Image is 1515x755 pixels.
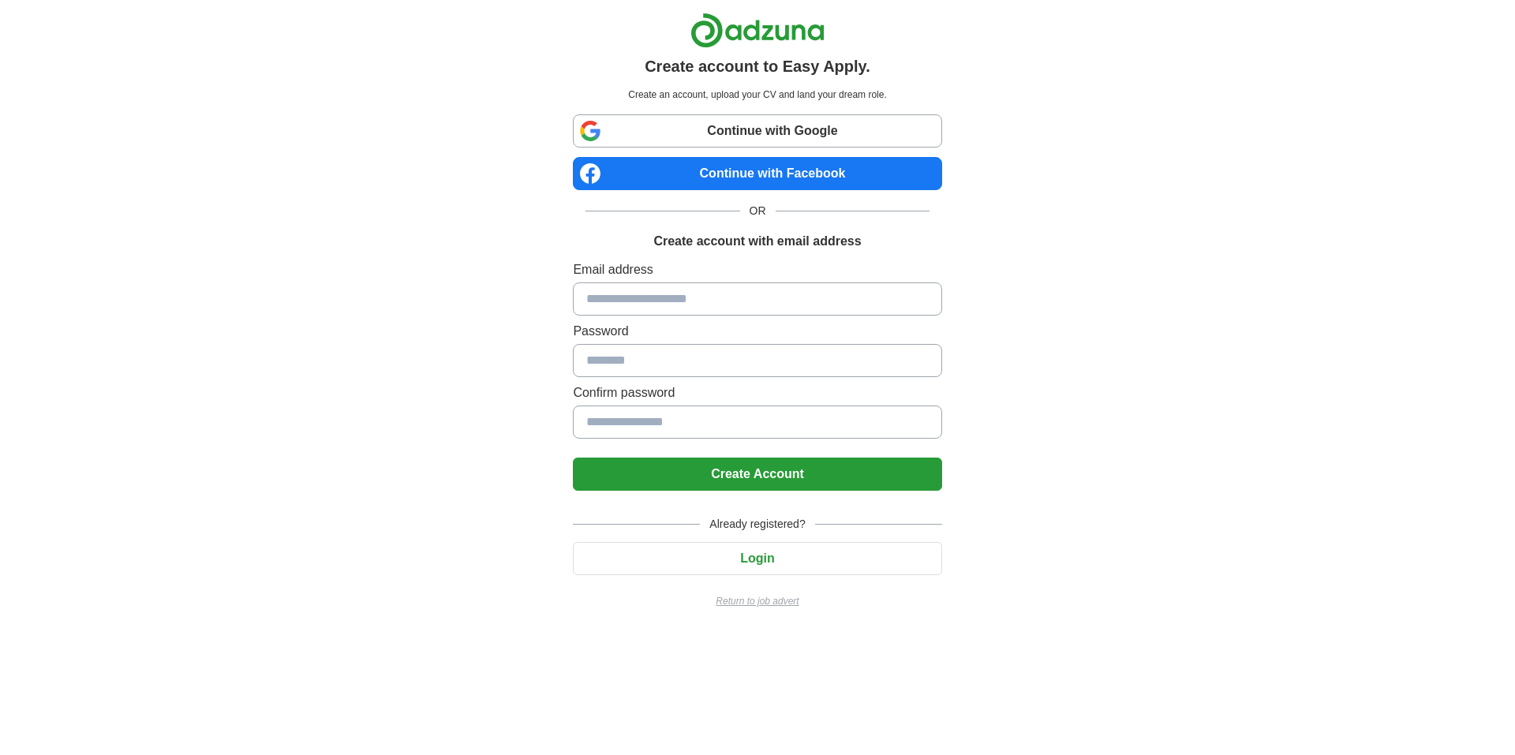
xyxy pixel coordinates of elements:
[700,516,814,533] span: Already registered?
[740,203,776,219] span: OR
[653,232,861,251] h1: Create account with email address
[573,458,941,491] button: Create Account
[573,157,941,190] a: Continue with Facebook
[573,114,941,148] a: Continue with Google
[573,383,941,402] label: Confirm password
[573,551,941,565] a: Login
[573,594,941,608] a: Return to job advert
[690,13,825,48] img: Adzuna logo
[573,322,941,341] label: Password
[573,542,941,575] button: Login
[576,88,938,102] p: Create an account, upload your CV and land your dream role.
[645,54,870,78] h1: Create account to Easy Apply.
[573,260,941,279] label: Email address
